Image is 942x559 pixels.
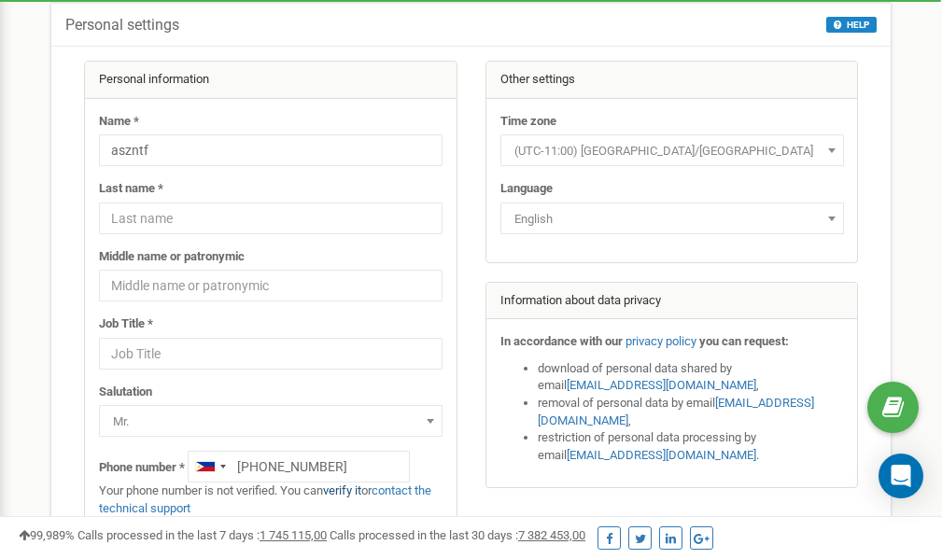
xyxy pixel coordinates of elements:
[507,206,837,232] span: English
[538,429,844,464] li: restriction of personal data processing by email .
[500,180,553,198] label: Language
[699,334,789,348] strong: you can request:
[330,528,585,542] span: Calls processed in the last 30 days :
[500,334,623,348] strong: In accordance with our
[99,315,153,333] label: Job Title *
[500,134,844,166] span: (UTC-11:00) Pacific/Midway
[99,134,443,166] input: Name
[99,338,443,370] input: Job Title
[500,113,556,131] label: Time zone
[19,528,75,542] span: 99,989%
[507,138,837,164] span: (UTC-11:00) Pacific/Midway
[260,528,327,542] u: 1 745 115,00
[99,482,443,517] p: Your phone number is not verified. You can or
[567,378,756,392] a: [EMAIL_ADDRESS][DOMAIN_NAME]
[99,203,443,234] input: Last name
[486,283,858,320] div: Information about data privacy
[85,62,457,99] div: Personal information
[879,454,923,498] div: Open Intercom Messenger
[323,483,361,497] a: verify it
[538,396,814,427] a: [EMAIL_ADDRESS][DOMAIN_NAME]
[538,360,844,395] li: download of personal data shared by email ,
[189,452,232,482] div: Telephone country code
[105,409,436,435] span: Mr.
[99,483,431,515] a: contact the technical support
[486,62,858,99] div: Other settings
[99,270,443,301] input: Middle name or patronymic
[626,334,696,348] a: privacy policy
[77,528,327,542] span: Calls processed in the last 7 days :
[99,459,185,477] label: Phone number *
[99,384,152,401] label: Salutation
[99,113,139,131] label: Name *
[500,203,844,234] span: English
[518,528,585,542] u: 7 382 453,00
[99,180,163,198] label: Last name *
[567,448,756,462] a: [EMAIL_ADDRESS][DOMAIN_NAME]
[99,405,443,437] span: Mr.
[538,395,844,429] li: removal of personal data by email ,
[826,17,877,33] button: HELP
[65,17,179,34] h5: Personal settings
[99,248,245,266] label: Middle name or patronymic
[188,451,410,482] input: +1-800-555-55-55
